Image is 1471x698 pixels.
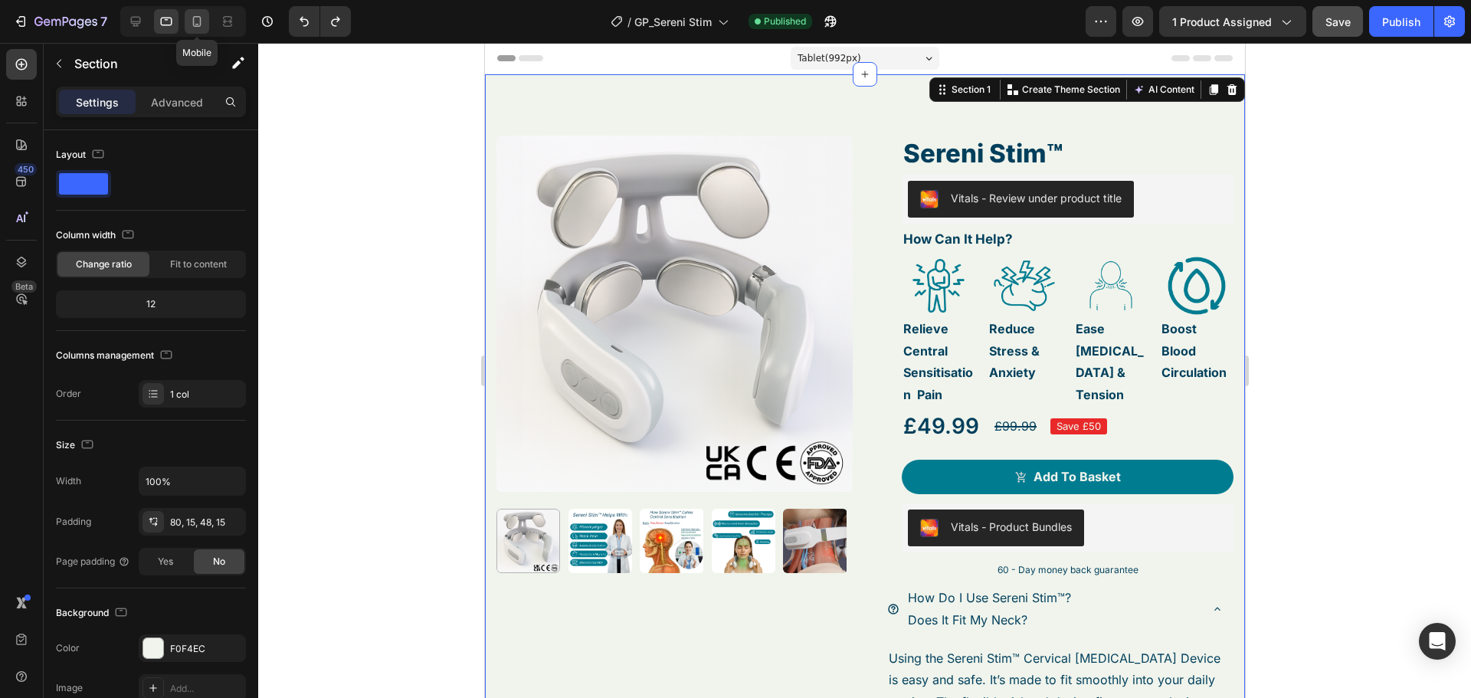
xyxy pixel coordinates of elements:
[59,293,243,315] div: 12
[423,544,586,588] p: How Do I Use Sereni Stim™? Does It Fit My Neck?
[170,682,242,696] div: Add...
[170,257,227,271] span: Fit to content
[56,145,107,165] div: Layout
[56,603,130,624] div: Background
[404,605,737,693] p: Using the Sereni Stim™ Cervical [MEDICAL_DATA] Device is easy and safe. It’s made to fit smoothly...
[565,375,622,392] pre: Save £50
[677,278,742,338] strong: Boost Blood Circulation
[56,555,130,569] div: Page padding
[139,467,245,495] input: Auto
[509,212,570,274] img: gempages_570331979782816992-327f3d63-e70c-410b-b3e9-c3f0e6f18f50.png
[76,94,119,110] p: Settings
[595,212,657,274] img: gempages_570331979782816992-ca1e8cc4-6ff5-4366-bfce-9bb5e4313c96.png
[56,225,137,246] div: Column width
[289,6,351,37] div: Undo/Redo
[1325,15,1351,28] span: Save
[464,40,509,54] div: Section 1
[56,387,81,401] div: Order
[1172,14,1272,30] span: 1 product assigned
[56,346,175,366] div: Columns management
[1419,623,1456,660] div: Open Intercom Messenger
[764,15,806,28] span: Published
[56,515,91,529] div: Padding
[537,40,635,54] p: Create Theme Section
[1159,6,1306,37] button: 1 product assigned
[56,681,83,695] div: Image
[76,257,132,271] span: Change ratio
[1369,6,1433,37] button: Publish
[213,555,225,569] span: No
[15,163,37,175] div: 450
[508,371,553,396] div: £99.99
[151,94,203,110] p: Advanced
[627,14,631,30] span: /
[634,14,712,30] span: GP_Sereni Stim
[170,642,242,656] div: F0F4EC
[417,368,496,398] div: £49.99
[681,212,742,274] img: gempages_570331979782816992-8f8bb729-ea03-48e3-a1b7-a29ff935a3b3.png
[513,521,654,533] span: 60 - Day money back guarantee
[74,54,200,73] p: Section
[56,435,97,456] div: Size
[423,467,599,503] button: Vitals - Product Bundles
[100,12,107,31] p: 7
[466,476,587,492] div: Vitals - Product Bundles
[11,280,37,293] div: Beta
[56,474,81,488] div: Width
[549,426,636,442] div: Add To Basket
[485,43,1245,698] iframe: Design area
[1312,6,1363,37] button: Save
[645,38,713,56] button: AI Content
[591,278,659,359] strong: Ease [MEDICAL_DATA] & Tension
[56,641,80,655] div: Color
[417,417,749,451] button: Add To Basket
[158,555,173,569] span: Yes
[435,476,454,494] img: 26b75d61-258b-461b-8cc3-4bcb67141ce0.png
[1382,14,1420,30] div: Publish
[6,6,114,37] button: 7
[170,388,242,401] div: 1 col
[170,516,242,529] div: 80, 15, 48, 15
[504,278,555,338] strong: Reduce Stress & Anxiety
